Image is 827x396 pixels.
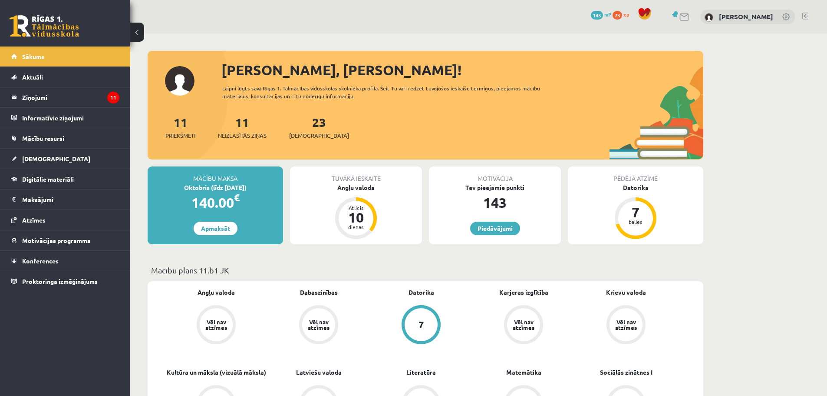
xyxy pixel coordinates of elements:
[22,87,119,107] legend: Ziņojumi
[406,368,436,377] a: Literatūra
[300,288,338,297] a: Dabaszinības
[306,319,331,330] div: Vēl nav atzīmes
[11,87,119,107] a: Ziņojumi11
[22,216,46,224] span: Atzīmes
[218,114,267,140] a: 11Neizlasītās ziņas
[499,288,548,297] a: Karjeras izglītība
[11,230,119,250] a: Motivācijas programma
[148,183,283,192] div: Oktobris (līdz [DATE])
[22,73,43,81] span: Aktuāli
[591,11,603,20] span: 143
[165,131,195,140] span: Priekšmeti
[506,368,541,377] a: Matemātika
[198,288,235,297] a: Angļu valoda
[290,183,422,192] div: Angļu valoda
[22,53,44,60] span: Sākums
[614,319,638,330] div: Vēl nav atzīmes
[511,319,536,330] div: Vēl nav atzīmes
[222,84,556,100] div: Laipni lūgts savā Rīgas 1. Tālmācības vidusskolas skolnieka profilā. Šeit Tu vari redzēt tuvojošo...
[429,166,561,183] div: Motivācija
[148,192,283,213] div: 140.00
[613,11,633,18] a: 73 xp
[194,222,237,235] a: Apmaksāt
[10,15,79,37] a: Rīgas 1. Tālmācības vidusskola
[151,264,700,276] p: Mācību plāns 11.b1 JK
[22,257,59,265] span: Konferences
[470,222,520,235] a: Piedāvājumi
[148,166,283,183] div: Mācību maksa
[22,175,74,183] span: Digitālie materiāli
[11,169,119,189] a: Digitālie materiāli
[11,210,119,230] a: Atzīmes
[204,319,228,330] div: Vēl nav atzīmes
[267,305,370,346] a: Vēl nav atzīmes
[418,320,424,329] div: 7
[221,60,703,80] div: [PERSON_NAME], [PERSON_NAME]!
[343,224,369,230] div: dienas
[613,11,622,20] span: 73
[575,305,677,346] a: Vēl nav atzīmes
[705,13,713,22] img: Markuss Bērziņš
[11,149,119,169] a: [DEMOGRAPHIC_DATA]
[343,205,369,210] div: Atlicis
[472,305,575,346] a: Vēl nav atzīmes
[604,11,611,18] span: mP
[568,166,703,183] div: Pēdējā atzīme
[11,108,119,128] a: Informatīvie ziņojumi
[429,192,561,213] div: 143
[623,219,649,224] div: balles
[22,134,64,142] span: Mācību resursi
[22,108,119,128] legend: Informatīvie ziņojumi
[289,114,349,140] a: 23[DEMOGRAPHIC_DATA]
[234,191,240,204] span: €
[568,183,703,192] div: Datorika
[22,190,119,210] legend: Maksājumi
[165,305,267,346] a: Vēl nav atzīmes
[107,92,119,103] i: 11
[11,67,119,87] a: Aktuāli
[290,166,422,183] div: Tuvākā ieskaite
[22,155,90,163] span: [DEMOGRAPHIC_DATA]
[600,368,652,377] a: Sociālās zinātnes I
[370,305,472,346] a: 7
[218,131,267,140] span: Neizlasītās ziņas
[167,368,266,377] a: Kultūra un māksla (vizuālā māksla)
[429,183,561,192] div: Tev pieejamie punkti
[165,114,195,140] a: 11Priekšmeti
[289,131,349,140] span: [DEMOGRAPHIC_DATA]
[568,183,703,240] a: Datorika 7 balles
[719,12,773,21] a: [PERSON_NAME]
[11,190,119,210] a: Maksājumi
[290,183,422,240] a: Angļu valoda Atlicis 10 dienas
[409,288,434,297] a: Datorika
[343,210,369,224] div: 10
[11,251,119,271] a: Konferences
[623,11,629,18] span: xp
[22,277,98,285] span: Proktoringa izmēģinājums
[623,205,649,219] div: 7
[22,236,91,244] span: Motivācijas programma
[11,47,119,67] a: Sākums
[11,128,119,148] a: Mācību resursi
[606,288,646,297] a: Krievu valoda
[11,271,119,291] a: Proktoringa izmēģinājums
[591,11,611,18] a: 143 mP
[296,368,342,377] a: Latviešu valoda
